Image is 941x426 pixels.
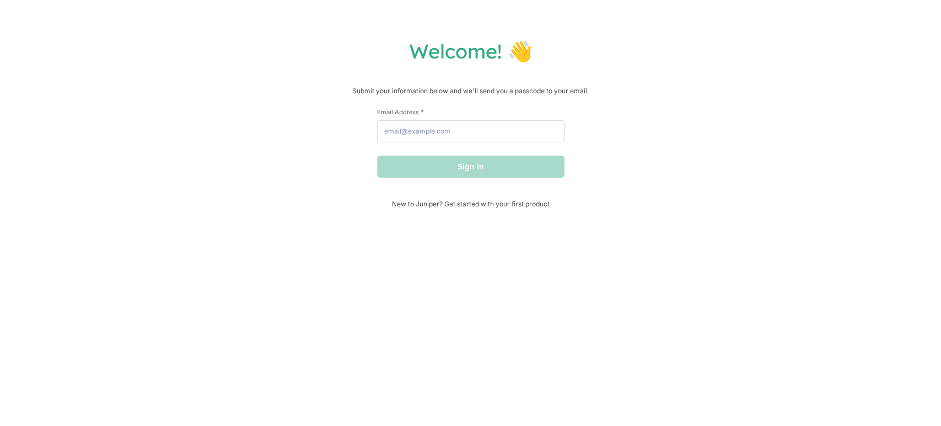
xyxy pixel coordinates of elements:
p: Submit your information below and we'll send you a passcode to your email. [11,86,930,97]
span: New to Juniper? Get started with your first product [377,200,564,208]
input: email@example.com [377,120,564,142]
span: This field is required. [421,108,424,116]
label: Email Address [377,108,564,116]
h1: Welcome! 👋 [11,39,930,63]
